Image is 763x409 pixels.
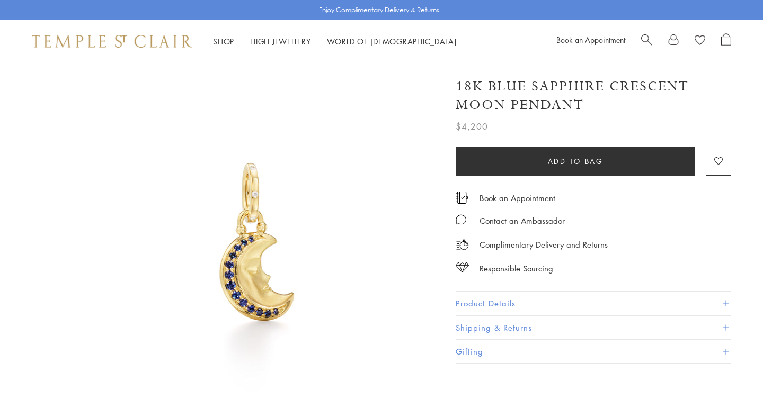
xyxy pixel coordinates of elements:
[456,316,731,340] button: Shipping & Returns
[480,238,608,251] p: Complimentary Delivery and Returns
[641,33,652,49] a: Search
[213,35,457,48] nav: Main navigation
[480,192,555,204] a: Book an Appointment
[456,340,731,363] button: Gifting
[710,359,752,398] iframe: Gorgias live chat messenger
[456,292,731,315] button: Product Details
[456,214,466,225] img: MessageIcon-01_2.svg
[721,33,731,49] a: Open Shopping Bag
[456,192,468,204] img: icon_appointment.svg
[480,214,565,228] div: Contact an Ambassador
[456,238,469,251] img: icon_delivery.svg
[548,156,604,167] span: Add to bag
[319,5,439,15] p: Enjoy Complimentary Delivery & Returns
[327,36,457,47] a: World of [DEMOGRAPHIC_DATA]World of [DEMOGRAPHIC_DATA]
[480,262,553,275] div: Responsible Sourcing
[695,33,705,49] a: View Wishlist
[456,77,731,114] h1: 18K Blue Sapphire Crescent Moon Pendant
[32,35,192,48] img: Temple St. Clair
[250,36,311,47] a: High JewelleryHigh Jewellery
[456,147,695,176] button: Add to bag
[556,34,625,45] a: Book an Appointment
[456,262,469,272] img: icon_sourcing.svg
[456,120,488,133] span: $4,200
[213,36,234,47] a: ShopShop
